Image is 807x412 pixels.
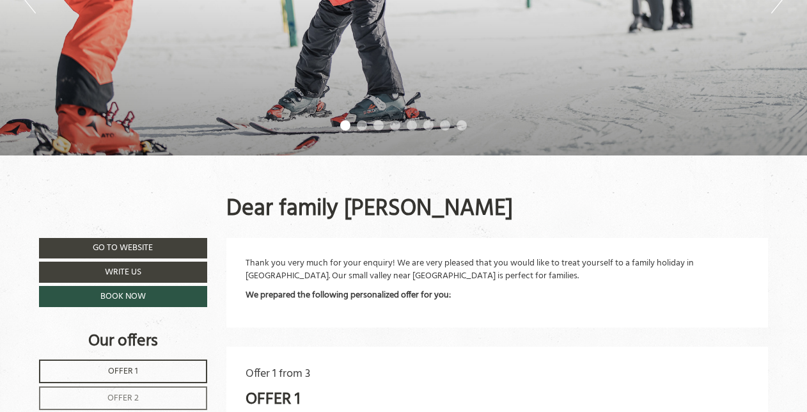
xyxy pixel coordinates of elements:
[246,388,300,411] div: Offer 1
[246,288,451,303] strong: We prepared the following personalized offer for you:
[39,238,207,258] a: Go to website
[10,34,134,68] div: Hello, how can we help you?
[445,338,504,360] button: Send
[246,365,310,383] span: Offer 1 from 3
[107,391,139,406] span: Offer 2
[19,36,128,45] div: Berghotel Ratschings
[39,329,207,353] div: Our offers
[231,10,272,29] div: [DATE]
[226,197,513,223] h1: Dear family [PERSON_NAME]
[246,257,749,283] p: Thank you very much for your enquiry! We are very pleased that you would like to treat yourself t...
[39,286,207,307] a: Book now
[108,364,138,379] span: Offer 1
[19,58,128,66] small: 11:39
[39,262,207,283] a: Write us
